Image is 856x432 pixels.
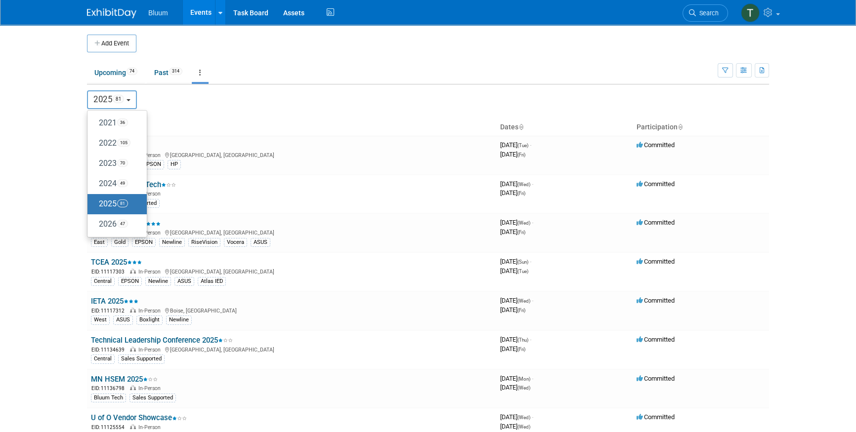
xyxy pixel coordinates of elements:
[91,354,115,363] div: Central
[130,269,136,274] img: In-Person Event
[517,152,525,157] span: (Fri)
[91,386,128,391] span: EID: 11136798
[517,347,525,352] span: (Fri)
[517,337,528,343] span: (Thu)
[696,9,719,17] span: Search
[138,191,164,197] span: In-Person
[637,413,675,421] span: Committed
[148,9,168,17] span: Bluum
[517,376,530,382] span: (Mon)
[532,413,533,421] span: -
[138,308,164,314] span: In-Person
[500,345,525,353] span: [DATE]
[683,4,728,22] a: Search
[92,196,137,212] label: 2025
[532,375,533,382] span: -
[91,297,138,306] a: IETA 2025
[532,180,533,188] span: -
[169,68,182,75] span: 314
[91,267,492,275] div: [GEOGRAPHIC_DATA], [GEOGRAPHIC_DATA]
[117,118,128,126] span: 36
[91,151,492,159] div: [GEOGRAPHIC_DATA], [GEOGRAPHIC_DATA]
[500,151,525,158] span: [DATE]
[637,297,675,304] span: Committed
[136,315,163,324] div: Boxlight
[496,119,633,136] th: Dates
[500,258,531,265] span: [DATE]
[87,35,136,52] button: Add Event
[91,393,126,402] div: Bluum Tech
[637,219,675,226] span: Committed
[130,424,136,429] img: In-Person Event
[530,258,531,265] span: -
[87,8,136,18] img: ExhibitDay
[637,141,675,149] span: Committed
[87,119,496,136] th: Event
[517,415,530,420] span: (Wed)
[500,384,530,391] span: [DATE]
[138,385,164,392] span: In-Person
[517,269,528,274] span: (Tue)
[637,258,675,265] span: Committed
[637,180,675,188] span: Committed
[92,216,137,233] label: 2026
[91,258,142,267] a: TCEA 2025
[145,277,171,286] div: Newline
[147,63,190,82] a: Past314
[91,347,128,353] span: EID: 11134639
[117,199,128,207] span: 81
[118,354,165,363] div: Sales Supported
[517,220,530,226] span: (Wed)
[530,141,531,149] span: -
[224,238,247,247] div: Vocera
[517,259,528,265] span: (Sun)
[500,336,531,343] span: [DATE]
[138,230,164,236] span: In-Person
[517,298,530,304] span: (Wed)
[91,228,492,236] div: [GEOGRAPHIC_DATA], [GEOGRAPHIC_DATA]
[91,308,128,314] span: EID: 11117312
[500,189,525,196] span: [DATE]
[127,68,137,75] span: 74
[132,238,156,247] div: EPSON
[174,277,194,286] div: ASUS
[117,139,130,147] span: 105
[500,267,528,275] span: [DATE]
[637,375,675,382] span: Committed
[500,297,533,304] span: [DATE]
[500,180,533,188] span: [DATE]
[92,156,137,172] label: 2023
[130,385,136,390] img: In-Person Event
[637,336,675,343] span: Committed
[188,238,220,247] div: RiseVision
[138,424,164,431] span: In-Person
[518,123,523,131] a: Sort by Start Date
[91,315,110,324] div: West
[117,159,128,167] span: 70
[166,315,192,324] div: Newline
[168,160,181,169] div: HP
[500,141,531,149] span: [DATE]
[741,3,760,22] img: Taylor Bradley
[198,277,226,286] div: Atlas IED
[91,269,128,275] span: EID: 11117303
[517,230,525,235] span: (Fri)
[500,228,525,236] span: [DATE]
[678,123,683,131] a: Sort by Participation Type
[91,277,115,286] div: Central
[633,119,769,136] th: Participation
[130,347,136,352] img: In-Person Event
[91,336,233,345] a: Technical Leadership Conference 2025
[92,115,137,131] label: 2021
[91,413,187,422] a: U of O Vendor Showcase
[113,95,124,103] span: 81
[92,176,137,192] label: 2024
[138,269,164,275] span: In-Person
[92,135,137,152] label: 2022
[532,297,533,304] span: -
[500,219,533,226] span: [DATE]
[111,238,128,247] div: Gold
[532,219,533,226] span: -
[91,238,108,247] div: East
[93,94,124,104] span: 2025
